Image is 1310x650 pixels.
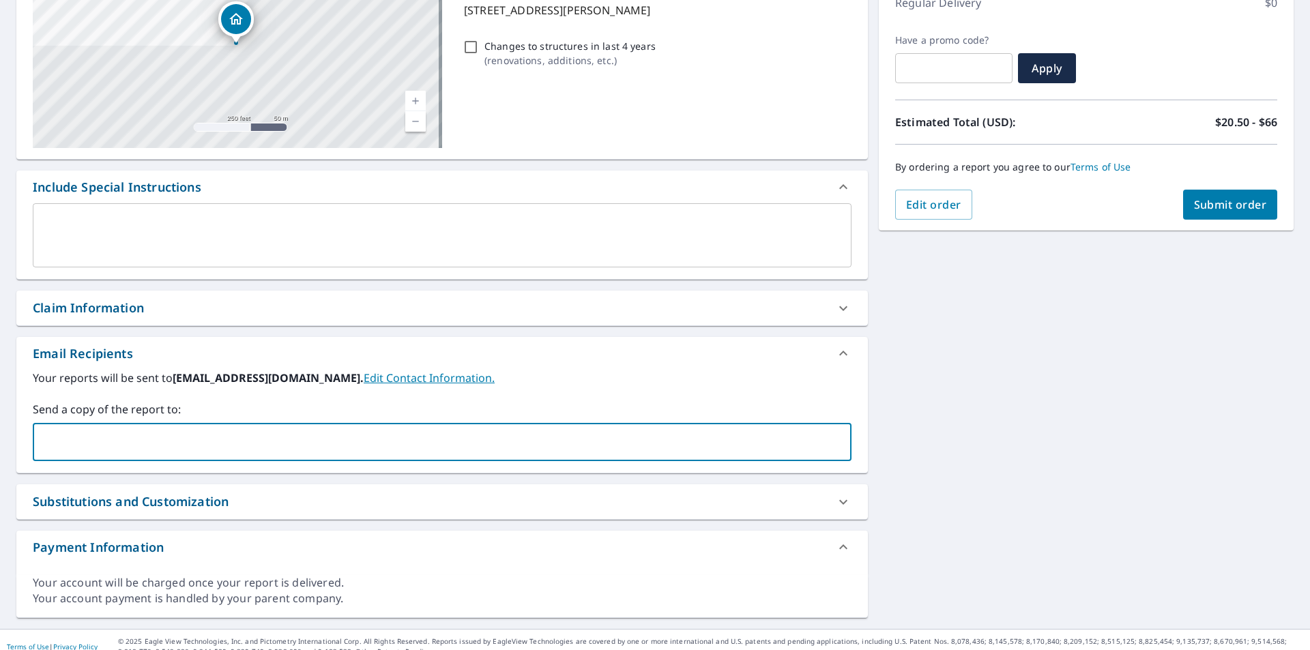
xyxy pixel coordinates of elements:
a: Current Level 17, Zoom In [405,91,426,111]
p: ( renovations, additions, etc. ) [484,53,656,68]
p: $20.50 - $66 [1215,114,1277,130]
label: Have a promo code? [895,34,1013,46]
button: Edit order [895,190,972,220]
div: Payment Information [16,531,868,563]
span: Edit order [906,197,961,212]
a: Terms of Use [1071,160,1131,173]
div: Claim Information [16,291,868,325]
div: Include Special Instructions [16,171,868,203]
button: Apply [1018,53,1076,83]
div: Substitutions and Customization [33,492,229,511]
div: Include Special Instructions [33,178,201,196]
div: Dropped pin, building 1, Residential property, 459 Hill Trail Dr Ballwin, MO 63011 [218,1,254,44]
button: Submit order [1183,190,1278,220]
label: Send a copy of the report to: [33,401,851,417]
div: Your account payment is handled by your parent company. [33,591,851,606]
div: Email Recipients [16,337,868,370]
p: [STREET_ADDRESS][PERSON_NAME] [464,2,846,18]
div: Email Recipients [33,344,133,363]
b: [EMAIL_ADDRESS][DOMAIN_NAME]. [173,370,364,385]
a: Current Level 17, Zoom Out [405,111,426,132]
a: EditContactInfo [364,370,495,385]
div: Your account will be charged once your report is delivered. [33,575,851,591]
span: Submit order [1194,197,1267,212]
span: Apply [1029,61,1065,76]
label: Your reports will be sent to [33,370,851,386]
div: Claim Information [33,299,144,317]
div: Payment Information [33,538,164,557]
p: Changes to structures in last 4 years [484,39,656,53]
p: Estimated Total (USD): [895,114,1086,130]
p: By ordering a report you agree to our [895,161,1277,173]
div: Substitutions and Customization [16,484,868,519]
